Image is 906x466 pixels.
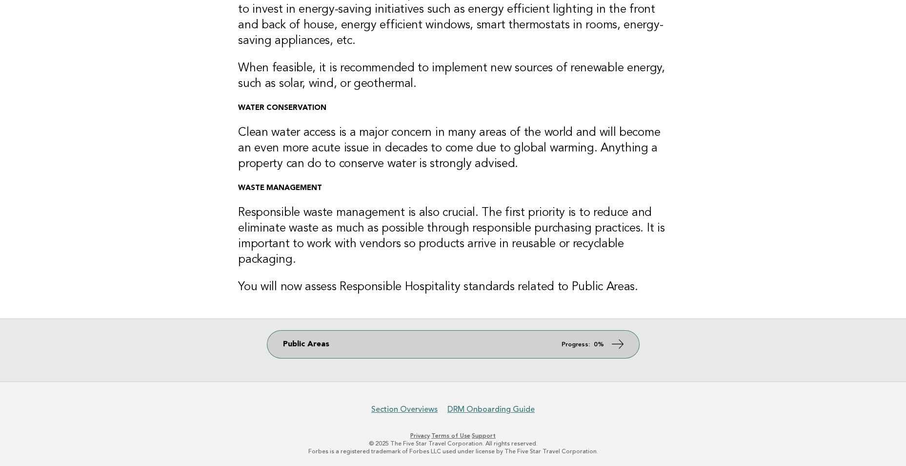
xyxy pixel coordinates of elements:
strong: WASTE MANAGEMENT [238,185,322,192]
a: DRM Onboarding Guide [447,404,535,414]
strong: WATER CONSERVATION [238,105,326,112]
a: Privacy [410,432,430,439]
em: Progress: [562,341,590,348]
h3: You will now assess Responsible Hospitality standards related to Public Areas. [238,279,668,295]
a: Support [472,432,496,439]
h3: Responsible waste management is also crucial. The first priority is to reduce and eliminate waste... [238,205,668,268]
h3: Clean water access is a major concern in many areas of the world and will become an even more acu... [238,125,668,172]
a: Section Overviews [371,404,438,414]
p: · · [155,432,752,440]
h3: When feasible, it is recommended to implement new sources of renewable energy, such as solar, win... [238,61,668,92]
p: © 2025 The Five Star Travel Corporation. All rights reserved. [155,440,752,447]
strong: 0% [594,341,604,348]
p: Forbes is a registered trademark of Forbes LLC used under license by The Five Star Travel Corpora... [155,447,752,455]
a: Public Areas Progress: 0% [267,331,639,358]
a: Terms of Use [431,432,470,439]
